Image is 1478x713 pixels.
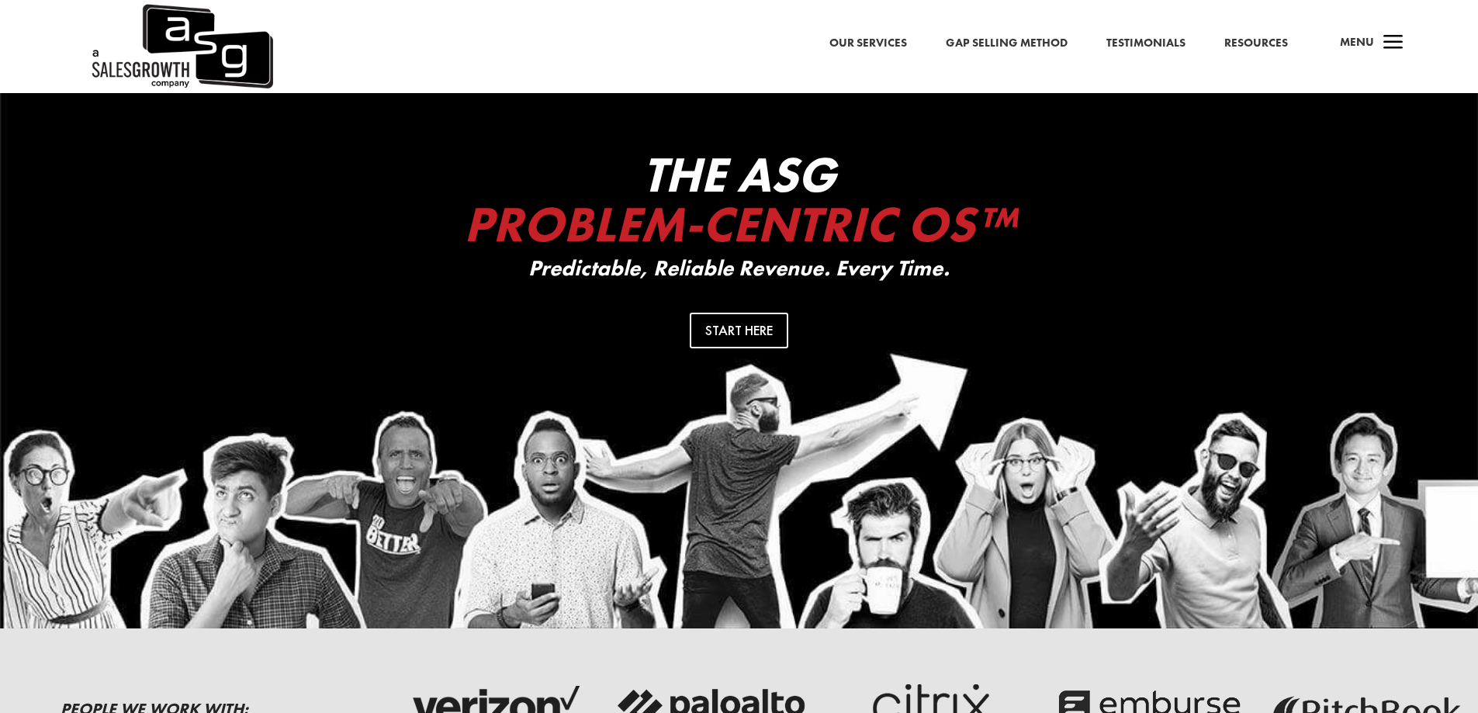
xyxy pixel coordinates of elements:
[1340,34,1374,50] span: Menu
[429,150,1050,257] h2: The ASG
[1106,33,1186,54] a: Testimonials
[946,33,1068,54] a: Gap Selling Method
[464,192,1015,256] span: Problem-Centric OS™
[1378,28,1409,59] span: a
[829,33,907,54] a: Our Services
[690,313,788,348] a: Start Here
[1224,33,1288,54] a: Resources
[429,257,1050,281] p: Predictable, Reliable Revenue. Every Time.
